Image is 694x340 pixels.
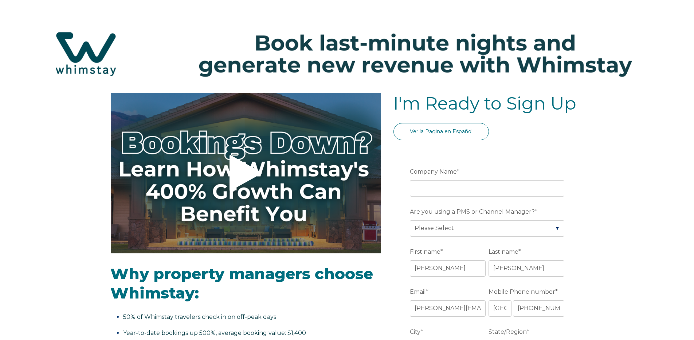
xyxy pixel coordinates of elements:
[123,313,276,320] span: 50% of Whimstay travelers check in on off-peak days
[489,246,518,257] span: Last name
[489,326,527,337] span: State/Region
[410,166,457,177] span: Company Name
[410,326,421,337] span: City
[393,123,489,140] a: Ver la Pagina en Español
[110,264,373,303] span: Why property managers choose Whimstay:
[410,206,535,217] span: Are you using a PMS or Channel Manager?
[410,286,426,297] span: Email
[7,18,687,90] img: Hubspot header for SSOB (4)
[393,93,576,114] span: I'm Ready to Sign Up
[410,246,440,257] span: First name
[489,286,555,297] span: Mobile Phone number
[123,329,306,336] span: Year-to-date bookings up 500%, average booking value: $1,400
